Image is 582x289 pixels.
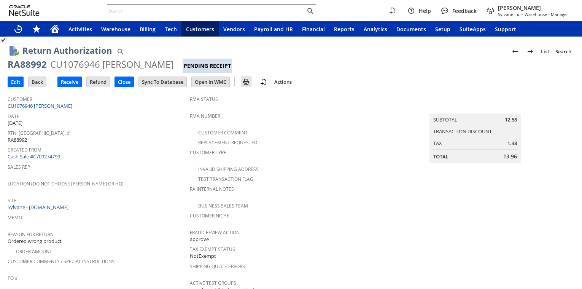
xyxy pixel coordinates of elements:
[8,231,54,238] a: Reason For Return
[9,5,40,16] svg: logo
[116,47,125,56] img: Quick Find
[97,21,135,37] a: Warehouse
[8,197,17,204] a: Site
[190,229,240,236] a: Fraud Review Action
[190,263,245,270] a: Shipping Quote Errors
[115,77,134,87] input: Close
[522,11,523,17] span: -
[165,26,177,33] span: Tech
[505,116,517,123] span: 12.58
[16,248,52,255] a: Order Amount
[396,26,426,33] span: Documents
[32,24,41,34] svg: Shortcuts
[242,77,251,86] img: Print
[431,21,455,37] a: Setup
[495,26,516,33] span: Support
[433,128,492,135] a: Transaction Discount
[27,21,46,37] div: Shortcuts
[8,275,18,281] a: PO #
[198,176,253,182] a: Test Transaction Flag
[455,21,490,37] a: SuiteApps
[183,59,232,73] div: Pending Receipt
[68,26,92,33] span: Activities
[198,139,258,146] a: Replacement Requested
[460,26,486,33] span: SuiteApps
[241,77,251,87] input: Print
[190,113,220,119] a: RMA Number
[50,58,173,70] div: CU1076946 [PERSON_NAME]
[87,77,110,87] input: Refund
[101,26,130,33] span: Warehouse
[392,21,431,37] a: Documents
[552,45,574,57] a: Search
[160,21,181,37] a: Tech
[359,21,392,37] a: Analytics
[223,26,245,33] span: Vendors
[334,26,355,33] span: Reports
[433,153,448,160] a: Total
[8,96,32,102] a: Customer
[107,6,305,15] input: Search
[190,96,218,102] a: RMA Status
[8,113,19,120] a: Date
[525,11,568,17] span: Warehouse - Manager
[8,102,74,109] a: CU1076946 [PERSON_NAME]
[22,44,112,57] h1: Return Authorization
[329,21,359,37] a: Reports
[8,77,23,87] input: Edit
[507,140,517,147] span: 1.38
[433,116,457,123] a: Subtotal
[498,4,568,11] span: [PERSON_NAME]
[498,11,520,17] span: Sylvane Inc
[364,26,387,33] span: Analytics
[198,203,248,209] a: Business Sales Team
[259,77,268,86] img: add-record.svg
[490,21,521,37] a: Support
[435,26,450,33] span: Setup
[8,147,41,153] a: Created From
[198,129,248,136] a: Customer Comment
[8,153,60,160] a: Cash Sale #C709274799
[50,24,59,34] svg: Home
[250,21,297,37] a: Payroll and HR
[503,153,517,160] span: 13.96
[140,26,156,33] span: Billing
[190,149,226,156] a: Customer Type
[14,24,23,34] svg: Recent Records
[64,21,97,37] a: Activities
[8,214,22,221] a: Memo
[29,77,46,87] input: Back
[190,212,229,219] a: Customer Niche
[433,140,442,147] a: Tax
[139,77,186,87] input: Sync To Database
[297,21,329,37] a: Financial
[452,7,477,14] span: Feedback
[9,21,27,37] a: Recent Records
[8,120,22,127] span: [DATE]
[8,136,27,144] span: RA88992
[538,45,552,57] a: List
[419,7,431,14] span: Help
[526,47,535,56] img: Next
[8,164,30,170] a: Sales Rep
[192,77,229,87] input: Open In WMC
[271,78,295,85] a: Actions
[135,21,160,37] a: Billing
[305,6,315,15] svg: Search
[186,26,214,33] span: Customers
[8,58,47,70] div: RA88992
[8,238,62,245] span: Ordered wrong product
[254,26,293,33] span: Payroll and HR
[510,47,520,56] img: Previous
[181,21,219,37] a: Customers
[8,130,70,136] a: Rtn. [GEOGRAPHIC_DATA]. #
[429,101,521,113] caption: Summary
[190,246,235,252] a: Tax Exempt Status
[8,180,124,187] a: Location (Do Not Choose [PERSON_NAME] or HQ)
[198,166,259,172] a: Invalid Shipping Address
[8,204,70,211] a: Sylvane - [DOMAIN_NAME]
[8,258,114,265] a: Customer Comments / Special Instructions
[302,26,325,33] span: Financial
[190,280,236,286] a: Active Test Groups
[190,236,209,243] span: approve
